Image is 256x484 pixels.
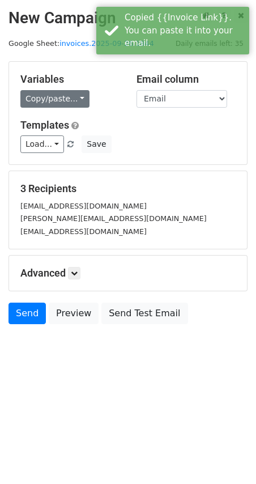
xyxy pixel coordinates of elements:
[82,135,111,153] button: Save
[20,119,69,131] a: Templates
[20,90,89,108] a: Copy/paste...
[59,39,154,48] a: invoices.2025-09-26.1844
[20,202,147,210] small: [EMAIL_ADDRESS][DOMAIN_NAME]
[136,73,236,86] h5: Email column
[20,182,236,195] h5: 3 Recipients
[125,11,245,50] div: Copied {{Invoice Link}}. You can paste it into your email.
[20,73,120,86] h5: Variables
[49,303,99,324] a: Preview
[8,39,154,48] small: Google Sheet:
[20,135,64,153] a: Load...
[20,267,236,279] h5: Advanced
[20,227,147,236] small: [EMAIL_ADDRESS][DOMAIN_NAME]
[101,303,187,324] a: Send Test Email
[199,430,256,484] iframe: Chat Widget
[8,9,248,28] h2: New Campaign
[8,303,46,324] a: Send
[20,214,207,223] small: [PERSON_NAME][EMAIL_ADDRESS][DOMAIN_NAME]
